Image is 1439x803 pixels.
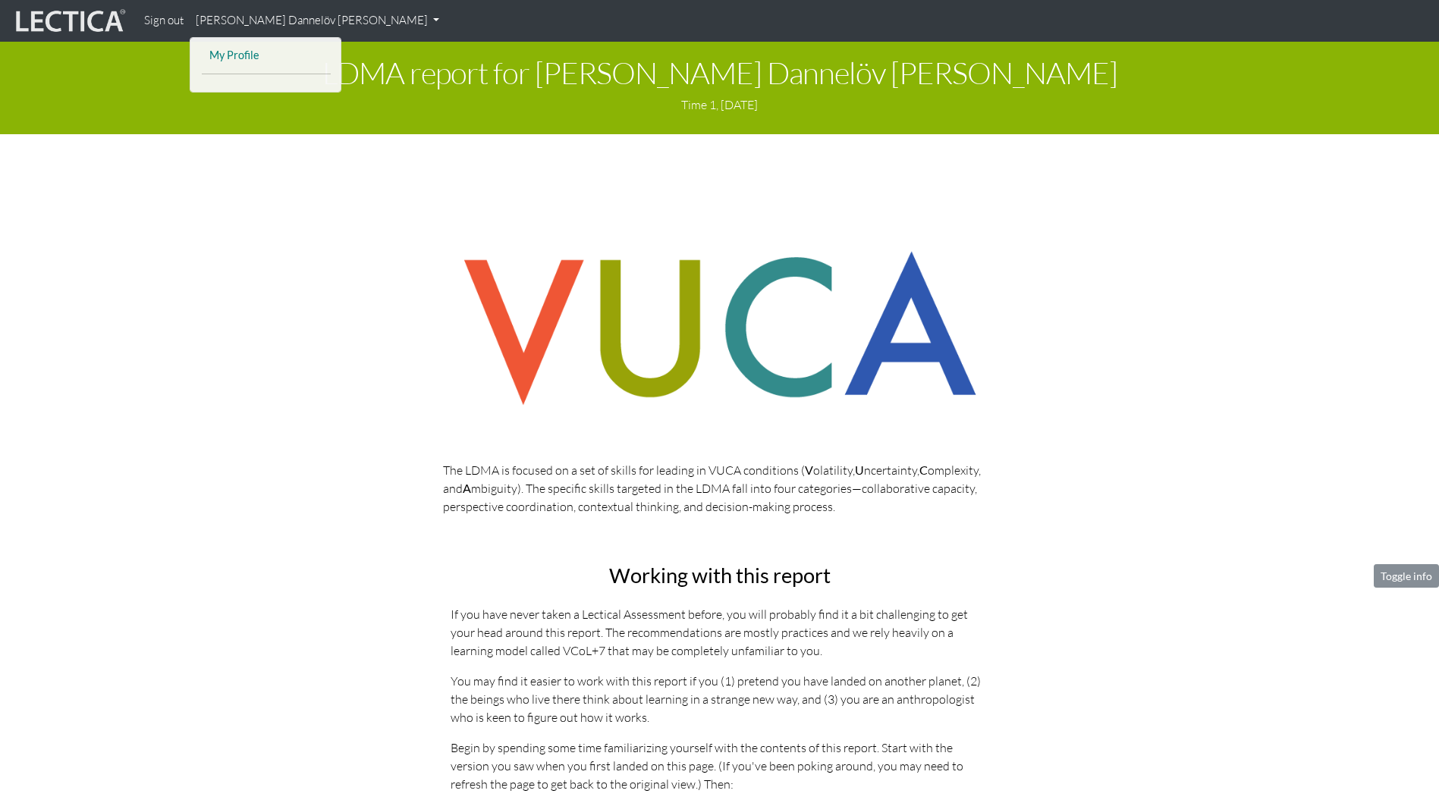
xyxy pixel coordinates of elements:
h1: LDMA report for [PERSON_NAME] Dannelöv [PERSON_NAME] [11,56,1428,89]
a: Sign out [138,6,190,36]
a: [PERSON_NAME] Dannelöv [PERSON_NAME] [190,6,445,36]
strong: C [919,463,928,477]
a: My Profile [206,46,327,65]
strong: V [805,463,813,477]
p: Begin by spending some time familiarizing yourself with the contents of this report. Start with t... [451,739,989,793]
strong: U [855,463,864,477]
p: If you have never taken a Lectical Assessment before, you will probably find it a bit challenging... [451,605,989,660]
button: Toggle info [1374,564,1439,588]
img: vuca skills [443,232,997,425]
p: Time 1, [DATE] [11,96,1428,114]
strong: A [463,481,471,495]
img: lecticalive [12,7,126,36]
p: The LDMA is focused on a set of skills for leading in VUCA conditions ( olatility, ncertainty, om... [443,461,997,516]
p: You may find it easier to work with this report if you (1) pretend you have landed on another pla... [451,672,989,726]
h2: Working with this report [451,564,989,587]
